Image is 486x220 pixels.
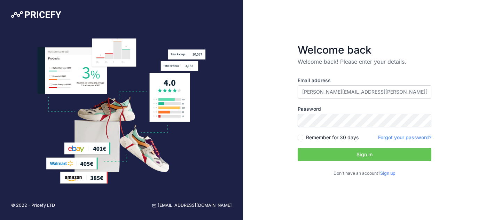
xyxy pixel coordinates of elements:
h3: Welcome back [298,44,431,56]
a: Sign up [380,171,395,176]
input: Enter your email [298,85,431,99]
a: Forgot your password? [378,134,431,140]
p: © 2022 - Pricefy LTD [11,202,55,209]
label: Email address [298,77,431,84]
p: Welcome back! Please enter your details. [298,57,431,66]
a: [EMAIL_ADDRESS][DOMAIN_NAME] [152,202,232,209]
label: Remember for 30 days [306,134,359,141]
img: Pricefy [11,11,61,18]
label: Password [298,105,431,112]
button: Sign in [298,148,431,161]
p: Don't have an account? [298,170,431,177]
